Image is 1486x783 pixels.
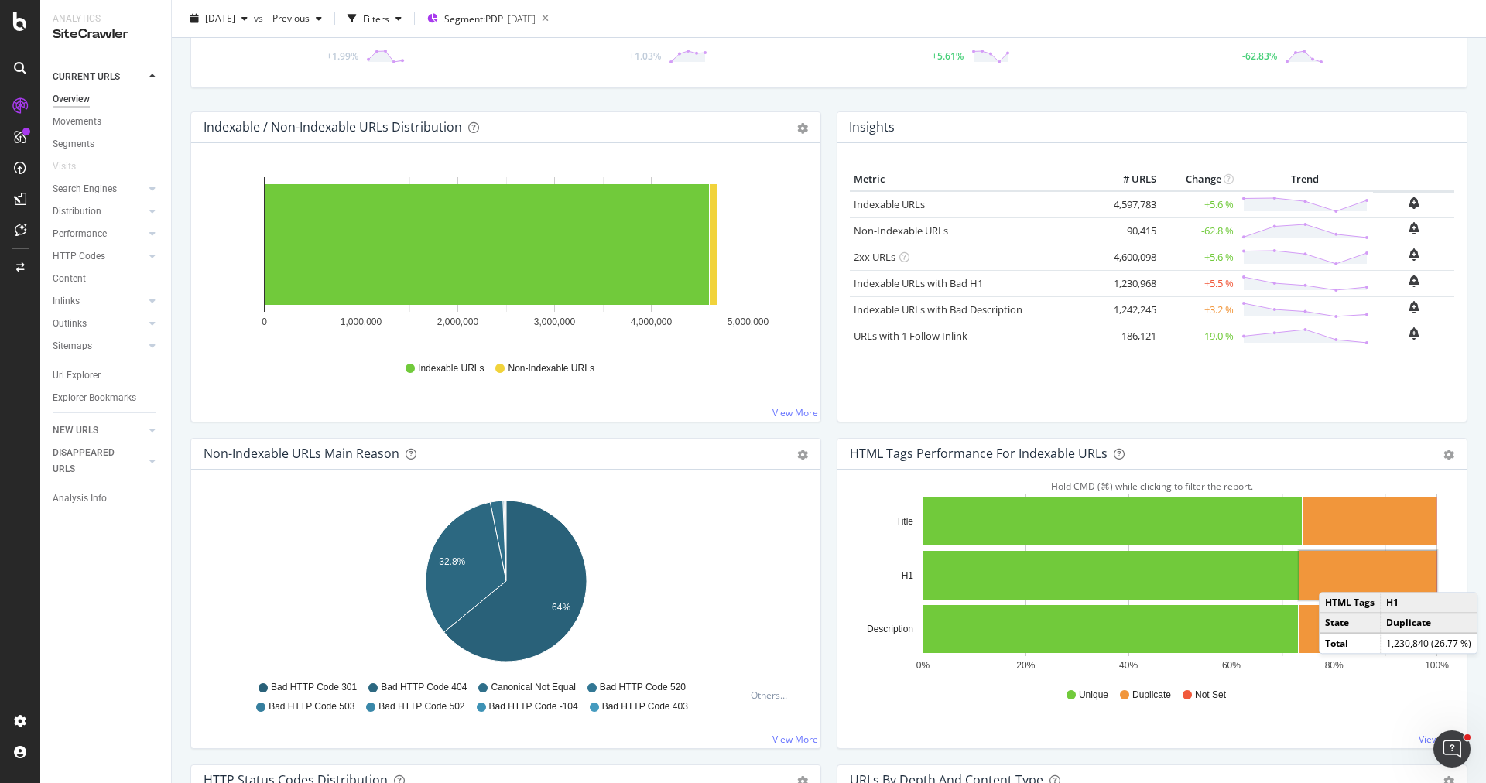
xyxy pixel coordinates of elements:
[854,250,895,264] a: 2xx URLs
[1419,733,1464,746] a: View More
[184,6,254,31] button: [DATE]
[53,203,145,220] a: Distribution
[421,6,536,31] button: Segment:PDP[DATE]
[262,316,267,327] text: 0
[53,26,159,43] div: SiteCrawler
[437,316,479,327] text: 2,000,000
[629,50,661,63] div: +1.03%
[867,624,913,634] text: Description
[1320,634,1381,654] td: Total
[631,316,673,327] text: 4,000,000
[53,248,145,265] a: HTTP Codes
[1381,613,1477,634] td: Duplicate
[1160,296,1238,323] td: +3.2 %
[53,368,160,384] a: Url Explorer
[53,181,117,197] div: Search Engines
[363,12,389,25] div: Filters
[53,293,145,309] a: Inlinks
[53,293,80,309] div: Inlinks
[751,689,794,702] div: Others...
[534,316,576,327] text: 3,000,000
[1409,275,1419,287] div: bell-plus
[902,570,914,581] text: H1
[1132,689,1171,702] span: Duplicate
[53,271,160,287] a: Content
[1320,593,1381,613] td: HTML Tags
[53,91,160,108] a: Overview
[1160,323,1238,349] td: -19.0 %
[1425,660,1449,671] text: 100%
[53,422,145,439] a: NEW URLS
[854,197,925,211] a: Indexable URLs
[53,159,76,175] div: Visits
[489,700,578,713] span: Bad HTTP Code -104
[1098,296,1160,323] td: 1,242,245
[850,168,1098,191] th: Metric
[1222,660,1241,671] text: 60%
[381,681,467,694] span: Bad HTTP Code 404
[850,494,1455,674] div: A chart.
[1325,660,1344,671] text: 80%
[53,316,145,332] a: Outlinks
[269,700,354,713] span: Bad HTTP Code 503
[1098,244,1160,270] td: 4,600,098
[1016,660,1035,671] text: 20%
[1098,323,1160,349] td: 186,121
[1381,634,1477,654] td: 1,230,840 (26.77 %)
[854,224,948,238] a: Non-Indexable URLs
[797,450,808,460] div: gear
[53,181,145,197] a: Search Engines
[1409,327,1419,340] div: bell-plus
[53,91,90,108] div: Overview
[1238,168,1373,191] th: Trend
[854,276,983,290] a: Indexable URLs with Bad H1
[53,203,101,220] div: Distribution
[797,123,808,134] div: gear
[53,69,120,85] div: CURRENT URLS
[1433,730,1471,768] iframe: Intercom live chat
[932,50,964,63] div: +5.61%
[1409,248,1419,261] div: bell-plus
[418,362,484,375] span: Indexable URLs
[53,114,160,130] a: Movements
[341,316,382,327] text: 1,000,000
[53,491,107,507] div: Analysis Info
[1409,222,1419,234] div: bell-plus
[53,69,145,85] a: CURRENT URLS
[53,136,94,152] div: Segments
[53,12,159,26] div: Analytics
[1160,217,1238,244] td: -62.8 %
[204,494,809,674] svg: A chart.
[266,6,328,31] button: Previous
[204,446,399,461] div: Non-Indexable URLs Main Reason
[53,445,131,477] div: DISAPPEARED URLS
[1098,270,1160,296] td: 1,230,968
[53,368,101,384] div: Url Explorer
[1409,197,1419,209] div: bell-plus
[772,733,818,746] a: View More
[850,446,1108,461] div: HTML Tags Performance for Indexable URLs
[1381,593,1477,613] td: H1
[53,248,105,265] div: HTTP Codes
[508,362,594,375] span: Non-Indexable URLs
[1320,613,1381,634] td: State
[53,491,160,507] a: Analysis Info
[1195,689,1226,702] span: Not Set
[53,338,145,354] a: Sitemaps
[53,390,160,406] a: Explorer Bookmarks
[204,119,462,135] div: Indexable / Non-Indexable URLs Distribution
[1160,270,1238,296] td: +5.5 %
[1409,301,1419,313] div: bell-plus
[1098,217,1160,244] td: 90,415
[204,168,809,347] div: A chart.
[53,271,86,287] div: Content
[205,12,235,25] span: 2025 Aug. 25th
[341,6,408,31] button: Filters
[53,136,160,152] a: Segments
[600,681,686,694] span: Bad HTTP Code 520
[53,422,98,439] div: NEW URLS
[53,114,101,130] div: Movements
[854,303,1022,316] a: Indexable URLs with Bad Description
[53,159,91,175] a: Visits
[1098,191,1160,218] td: 4,597,783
